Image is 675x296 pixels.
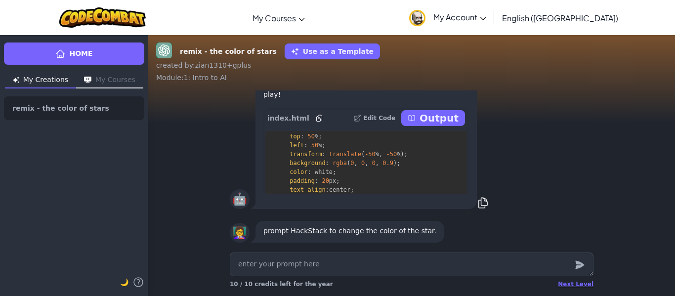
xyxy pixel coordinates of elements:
span: ; [404,151,408,158]
a: Home [4,42,144,65]
span: My Account [433,12,486,22]
span: background [290,160,325,167]
img: CodeCombat logo [59,7,146,28]
span: transform [290,151,322,158]
p: prompt HackStack to change the color of the star. [263,225,436,237]
a: remix - the color of stars [4,96,144,120]
img: avatar [409,10,425,26]
span: : [304,142,307,149]
span: % [318,142,322,149]
span: , [376,160,379,167]
span: 10 / 10 credits left for the year [230,281,333,288]
span: , [365,160,368,167]
span: : [300,133,304,140]
button: Edit Code [353,110,395,126]
a: English ([GEOGRAPHIC_DATA]) [497,4,623,31]
span: : [307,169,311,175]
span: : [315,177,318,184]
a: My Account [404,2,491,33]
span: ; [318,133,322,140]
span: -50 [386,151,397,158]
span: , [354,160,357,167]
div: Module : 1: Intro to AI [156,73,667,83]
span: ( [361,151,365,158]
button: My Courses [76,73,143,88]
span: ; [397,160,400,167]
span: rgba [333,160,347,167]
p: Edit Code [363,114,395,122]
span: English ([GEOGRAPHIC_DATA]) [502,13,618,23]
span: 50 [308,133,315,140]
button: Use as a Template [285,43,380,59]
img: Icon [13,77,19,83]
span: created by : zian1310+gplus [156,61,252,69]
span: ) [393,160,397,167]
span: % [397,151,400,158]
button: 🌙 [120,276,128,288]
span: 0 [350,160,354,167]
span: , [379,151,382,158]
div: 👩‍🏫 [230,223,250,243]
span: px [329,177,336,184]
span: index.html [267,113,309,123]
span: ) [400,151,404,158]
span: left [290,142,304,149]
p: Output [420,111,459,125]
span: My Courses [253,13,296,23]
span: white [315,169,333,175]
span: ; [322,142,325,149]
span: ; [333,169,336,175]
img: Icon [84,77,91,83]
span: translate [329,151,361,158]
span: color [290,169,307,175]
div: 🤖 [230,189,250,209]
span: % [315,133,318,140]
span: 20 [322,177,329,184]
span: 🌙 [120,278,128,286]
a: My Courses [248,4,310,31]
span: % [376,151,379,158]
span: top [290,133,300,140]
button: My Creations [5,73,76,88]
span: padding [290,177,315,184]
img: GPT-4 [156,42,172,58]
span: : [322,151,325,158]
button: Output [401,110,465,126]
span: : [326,160,329,167]
span: ( [347,160,350,167]
span: 50 [311,142,318,149]
span: -50 [365,151,376,158]
span: 0.9 [382,160,393,167]
div: Next Level [558,280,593,288]
strong: remix - the color of stars [180,46,277,57]
span: ; [350,186,354,193]
span: ; [336,177,339,184]
span: Home [69,48,92,59]
span: 0 [361,160,365,167]
span: : [326,186,329,193]
span: center [329,186,350,193]
span: text-align [290,186,325,193]
span: 0 [372,160,376,167]
span: remix - the color of stars [12,105,109,112]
